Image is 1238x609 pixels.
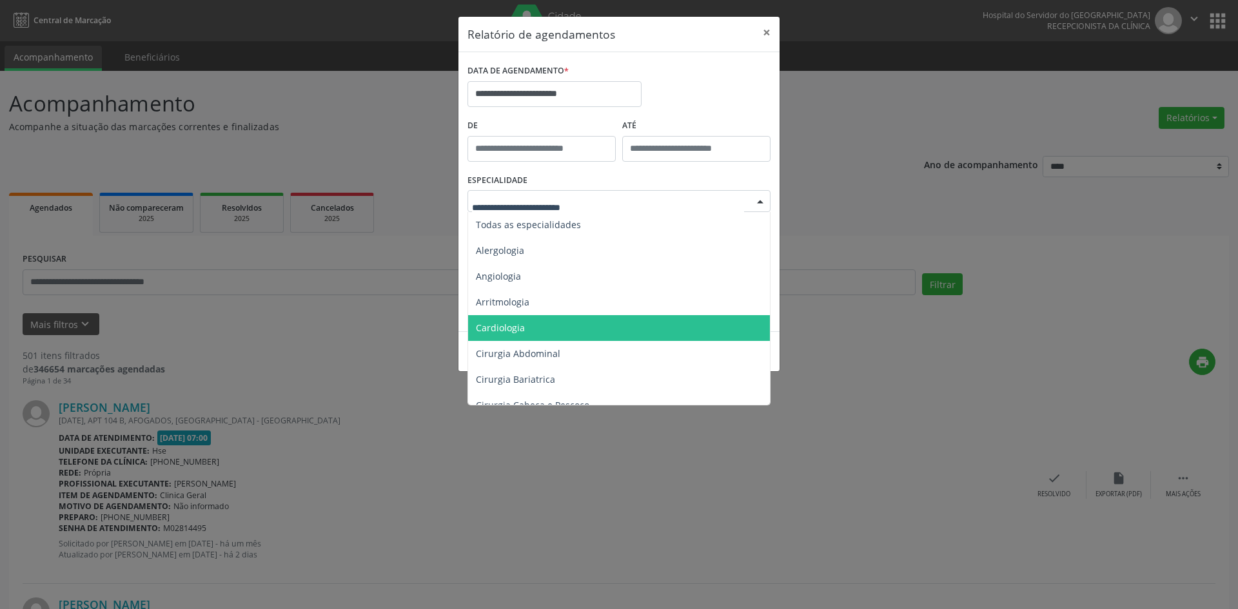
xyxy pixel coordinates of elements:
[476,218,581,231] span: Todas as especialidades
[467,171,527,191] label: ESPECIALIDADE
[467,26,615,43] h5: Relatório de agendamentos
[476,347,560,360] span: Cirurgia Abdominal
[476,296,529,308] span: Arritmologia
[476,244,524,256] span: Alergologia
[476,270,521,282] span: Angiologia
[467,116,616,136] label: De
[476,373,555,385] span: Cirurgia Bariatrica
[467,61,569,81] label: DATA DE AGENDAMENTO
[622,116,771,136] label: ATÉ
[754,17,780,48] button: Close
[476,399,589,411] span: Cirurgia Cabeça e Pescoço
[476,322,525,334] span: Cardiologia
